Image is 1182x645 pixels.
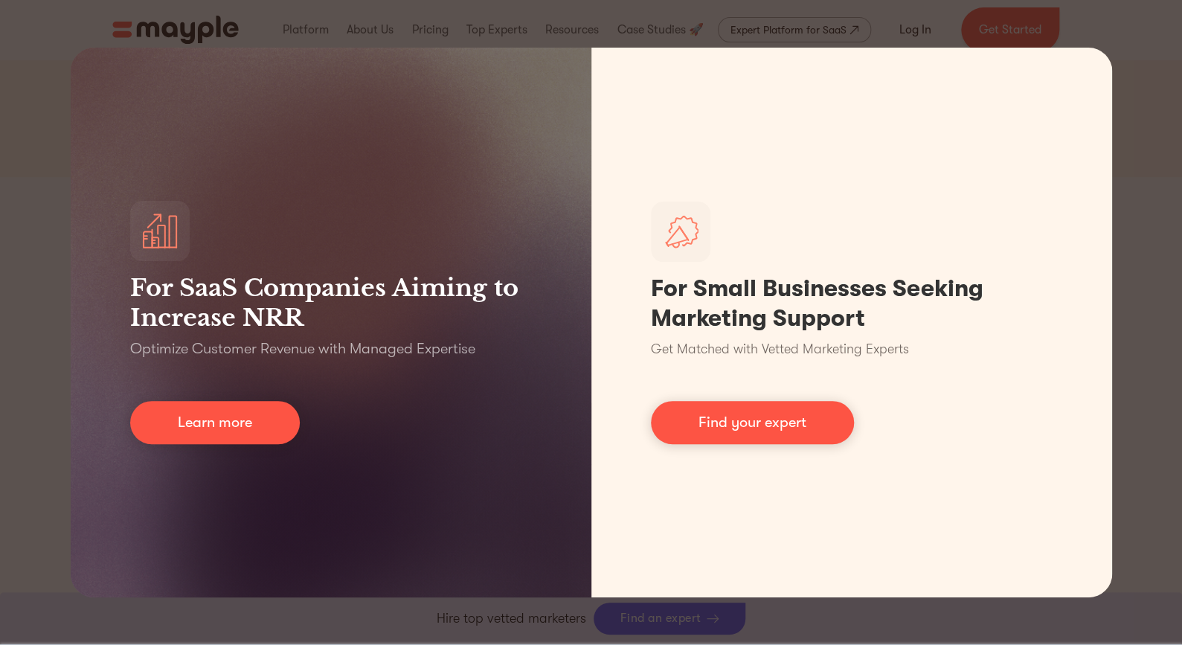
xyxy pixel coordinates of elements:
[651,339,909,359] p: Get Matched with Vetted Marketing Experts
[651,274,1053,333] h1: For Small Businesses Seeking Marketing Support
[651,401,854,444] a: Find your expert
[130,338,475,359] p: Optimize Customer Revenue with Managed Expertise
[130,401,300,444] a: Learn more
[130,273,532,333] h3: For SaaS Companies Aiming to Increase NRR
